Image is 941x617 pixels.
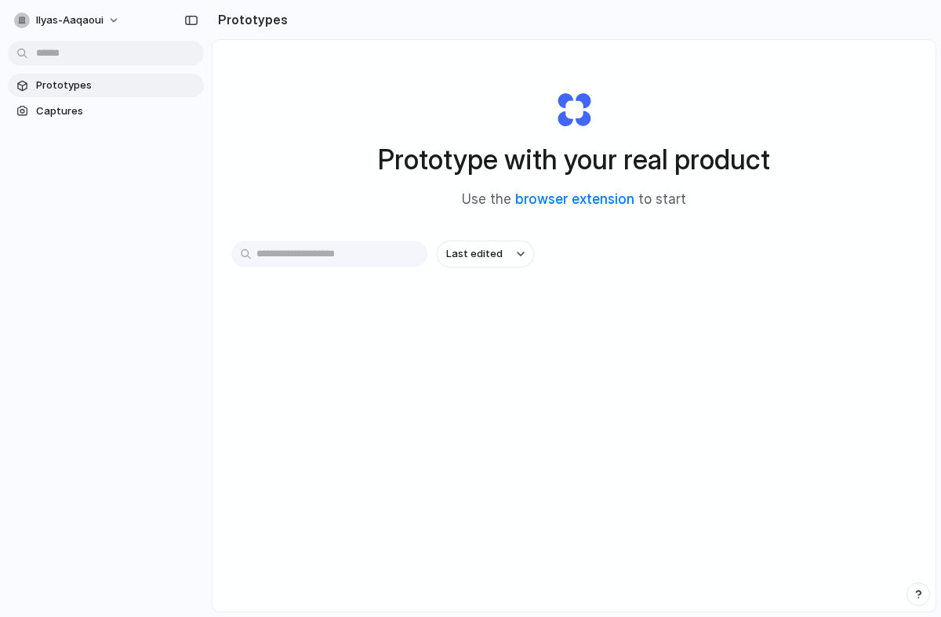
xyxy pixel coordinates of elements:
h1: Prototype with your real product [378,139,770,180]
span: Last edited [446,246,503,262]
a: Prototypes [8,74,204,97]
span: Captures [36,103,198,119]
a: Captures [8,100,204,123]
h2: Prototypes [212,10,288,29]
span: Use the to start [462,190,686,210]
button: Last edited [437,241,534,267]
a: browser extension [515,191,634,207]
button: ilyas-aaqaoui [8,8,128,33]
span: ilyas-aaqaoui [36,13,104,28]
span: Prototypes [36,78,198,93]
